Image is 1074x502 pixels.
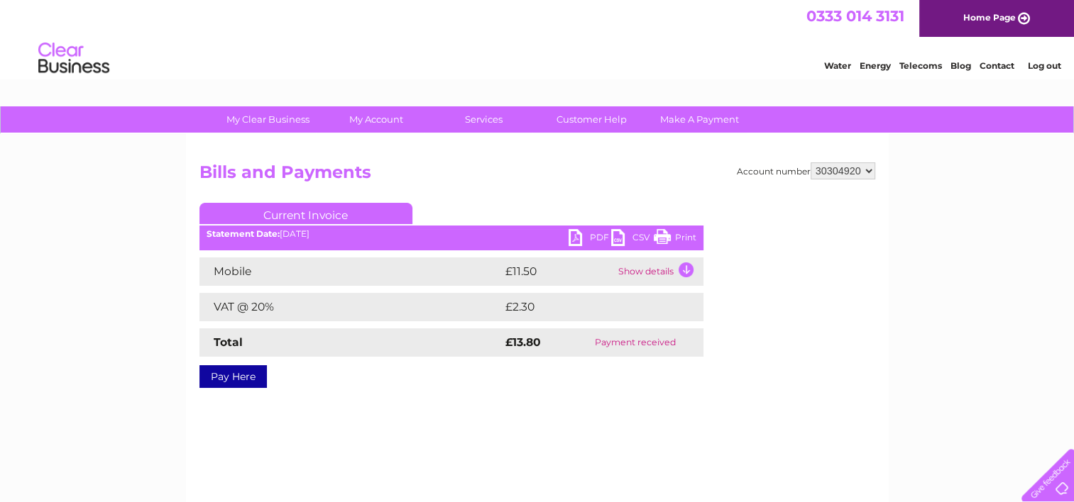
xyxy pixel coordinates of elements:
a: My Clear Business [209,106,327,133]
a: CSV [611,229,654,250]
td: Show details [615,257,703,286]
a: Log out [1027,60,1061,71]
td: VAT @ 20% [199,293,502,321]
td: £11.50 [502,257,615,286]
a: Telecoms [899,60,942,71]
td: Mobile [199,257,502,286]
a: Customer Help [533,106,650,133]
a: Print [654,229,696,250]
strong: Total [214,335,243,349]
a: Water [824,60,851,71]
a: Pay Here [199,365,267,388]
a: Blog [950,60,971,71]
a: Contact [980,60,1014,71]
td: Payment received [567,328,703,357]
a: My Account [317,106,434,133]
a: Current Invoice [199,203,412,224]
div: Clear Business is a trading name of Verastar Limited (registered in [GEOGRAPHIC_DATA] No. 3667643... [202,8,873,69]
a: Services [425,106,542,133]
a: 0333 014 3131 [806,7,904,25]
a: PDF [569,229,611,250]
td: £2.30 [502,293,670,321]
a: Make A Payment [641,106,758,133]
div: Account number [737,162,875,179]
b: Statement Date: [207,228,280,239]
a: Energy [860,60,891,71]
img: logo.png [38,37,110,80]
div: [DATE] [199,229,703,239]
h2: Bills and Payments [199,162,875,189]
strong: £13.80 [505,335,541,349]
